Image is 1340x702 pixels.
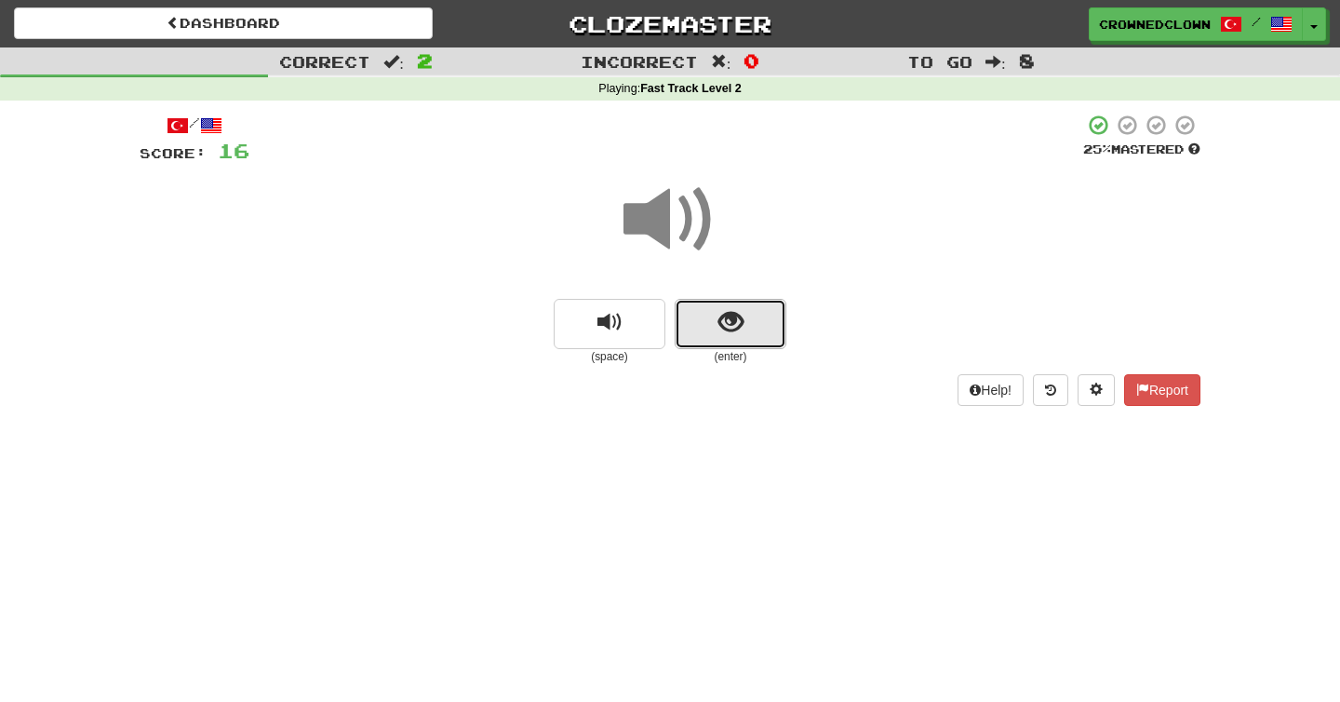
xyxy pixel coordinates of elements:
button: replay audio [554,299,665,349]
small: (enter) [675,349,786,365]
span: CrownedClown [1099,16,1211,33]
span: 8 [1019,49,1035,72]
small: (space) [554,349,665,365]
span: 2 [417,49,433,72]
span: To go [907,52,972,71]
span: 0 [744,49,759,72]
a: Clozemaster [461,7,879,40]
span: 16 [218,139,249,162]
button: show sentence [675,299,786,349]
span: 25 % [1083,142,1111,156]
a: CrownedClown / [1089,7,1303,41]
div: Mastered [1083,142,1200,158]
span: Score: [140,145,207,161]
span: : [711,54,731,70]
span: Correct [279,52,370,71]
a: Dashboard [14,7,433,39]
button: Report [1124,374,1200,406]
span: Incorrect [581,52,698,71]
strong: Fast Track Level 2 [640,82,742,95]
span: : [985,54,1006,70]
div: / [140,114,249,137]
button: Help! [958,374,1024,406]
span: / [1252,15,1261,28]
button: Round history (alt+y) [1033,374,1068,406]
span: : [383,54,404,70]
